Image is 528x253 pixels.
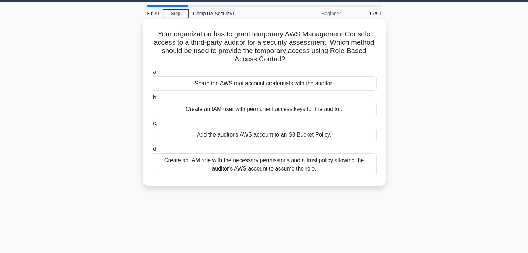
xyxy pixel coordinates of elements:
[152,76,377,91] div: Share the AWS root account credentials with the auditor.
[151,30,377,64] h5: Your organization has to grant temporary AWS Management Console access to a third-party auditor f...
[163,9,189,18] a: Stop
[153,95,158,101] span: b.
[153,69,158,75] span: a.
[284,7,345,20] div: Beginner
[152,128,377,142] div: Add the auditor's AWS account to an S3 Bucket Policy.
[153,120,157,126] span: c.
[152,153,377,176] div: Create an IAM role with the necessary permissions and a trust policy allowing the auditor's AWS a...
[143,7,163,20] div: 80:29
[189,7,284,20] div: CompTIA Security+
[345,7,386,20] div: 17/90
[153,146,158,152] span: d.
[152,102,377,116] div: Create an IAM user with permanent access keys for the auditor.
